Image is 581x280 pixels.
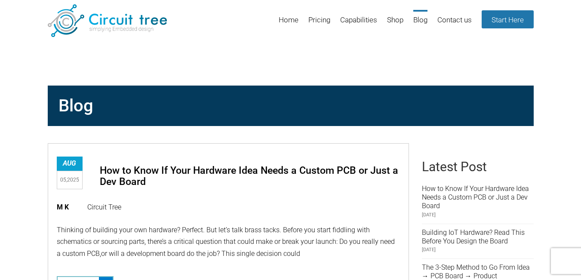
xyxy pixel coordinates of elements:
span: [DATE] [422,211,534,219]
a: Capabilities [340,10,377,38]
img: Circuit Tree [48,4,167,37]
a: Pricing [308,10,330,38]
div: 05, [57,171,83,189]
p: Thinking of building your own hardware? Perfect. But let’s talk brass tacks. Before you start fid... [57,224,400,259]
a: Blog [413,10,427,38]
h3: Latest Post [422,159,534,174]
h2: Blog [54,92,527,120]
a: Contact us [437,10,472,38]
a: How to Know If Your Hardware Idea Needs a Custom PCB or Just a Dev Board [100,164,398,188]
span: 2025 [67,177,79,183]
span: M K [57,203,77,211]
a: Building IoT Hardware? Read This Before You Design the Board [422,228,525,245]
a: Home [279,10,298,38]
a: Circuit Tree [87,203,121,211]
a: The 3-Step Method to Go From Idea → PCB Board → Product [422,263,530,280]
span: [DATE] [422,246,534,254]
a: How to Know If Your Hardware Idea Needs a Custom PCB or Just a Dev Board [422,185,529,210]
a: Start Here [482,10,534,28]
div: Aug [57,157,83,171]
a: Shop [387,10,403,38]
